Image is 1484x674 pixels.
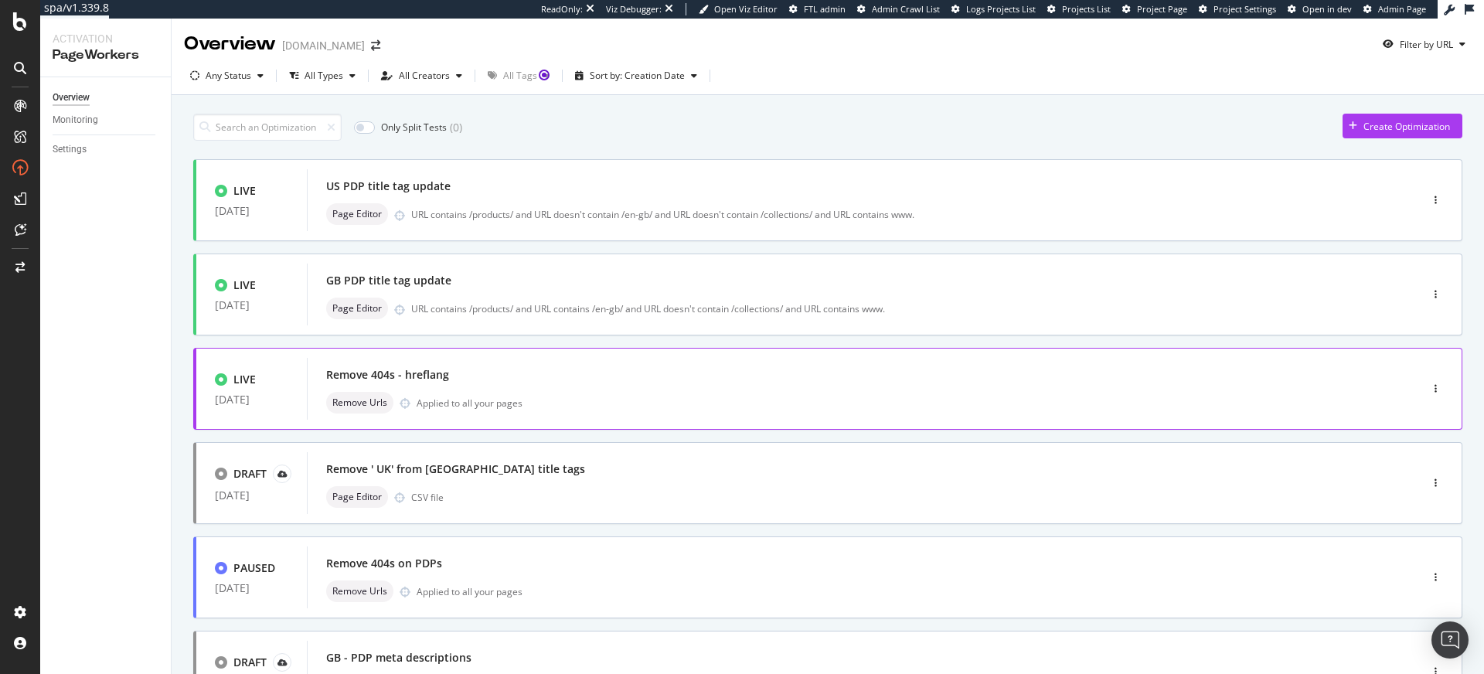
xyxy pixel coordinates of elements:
[411,491,444,504] div: CSV file
[184,31,276,57] div: Overview
[326,298,388,319] div: neutral label
[482,63,556,88] button: All Tags
[326,556,442,571] div: Remove 404s on PDPs
[1431,621,1469,659] div: Open Intercom Messenger
[326,486,388,508] div: neutral label
[541,3,583,15] div: ReadOnly:
[282,38,365,53] div: [DOMAIN_NAME]
[804,3,846,15] span: FTL admin
[215,393,288,406] div: [DATE]
[233,655,267,670] div: DRAFT
[332,587,387,596] span: Remove Urls
[326,367,449,383] div: Remove 404s - hreflang
[503,71,537,80] div: All Tags
[1363,3,1426,15] a: Admin Page
[215,205,288,217] div: [DATE]
[1288,3,1352,15] a: Open in dev
[233,560,275,576] div: PAUSED
[1377,32,1472,56] button: Filter by URL
[184,63,270,88] button: Any Status
[381,121,447,134] div: Only Split Tests
[872,3,940,15] span: Admin Crawl List
[375,63,468,88] button: All Creators
[537,68,551,82] div: Tooltip anchor
[411,208,1354,221] div: URL contains /products/ and URL doesn't contain /en-gb/ and URL doesn't contain /collections/ and...
[326,461,585,477] div: Remove ' UK' from [GEOGRAPHIC_DATA] title tags
[1199,3,1276,15] a: Project Settings
[53,90,90,106] div: Overview
[326,273,451,288] div: GB PDP title tag update
[590,71,685,80] div: Sort by: Creation Date
[215,299,288,311] div: [DATE]
[332,209,382,219] span: Page Editor
[233,183,256,199] div: LIVE
[283,63,362,88] button: All Types
[714,3,778,15] span: Open Viz Editor
[215,489,288,502] div: [DATE]
[606,3,662,15] div: Viz Debugger:
[1122,3,1187,15] a: Project Page
[326,203,388,225] div: neutral label
[233,372,256,387] div: LIVE
[233,466,267,482] div: DRAFT
[233,277,256,293] div: LIVE
[371,40,380,51] div: arrow-right-arrow-left
[326,392,393,414] div: neutral label
[966,3,1036,15] span: Logs Projects List
[326,580,393,602] div: neutral label
[1378,3,1426,15] span: Admin Page
[53,141,87,158] div: Settings
[411,302,1354,315] div: URL contains /products/ and URL contains /en-gb/ and URL doesn't contain /collections/ and URL co...
[699,3,778,15] a: Open Viz Editor
[417,585,522,598] div: Applied to all your pages
[332,304,382,313] span: Page Editor
[1047,3,1111,15] a: Projects List
[326,179,451,194] div: US PDP title tag update
[53,90,160,106] a: Overview
[1343,114,1462,138] button: Create Optimization
[417,397,522,410] div: Applied to all your pages
[326,650,471,665] div: GB - PDP meta descriptions
[1137,3,1187,15] span: Project Page
[332,398,387,407] span: Remove Urls
[789,3,846,15] a: FTL admin
[1363,120,1450,133] div: Create Optimization
[1302,3,1352,15] span: Open in dev
[1400,38,1453,51] div: Filter by URL
[450,120,462,135] div: ( 0 )
[1062,3,1111,15] span: Projects List
[206,71,251,80] div: Any Status
[951,3,1036,15] a: Logs Projects List
[332,492,382,502] span: Page Editor
[53,112,160,128] a: Monitoring
[857,3,940,15] a: Admin Crawl List
[399,71,450,80] div: All Creators
[53,31,158,46] div: Activation
[193,114,342,141] input: Search an Optimization
[53,112,98,128] div: Monitoring
[215,582,288,594] div: [DATE]
[53,46,158,64] div: PageWorkers
[53,141,160,158] a: Settings
[305,71,343,80] div: All Types
[1213,3,1276,15] span: Project Settings
[569,63,703,88] button: Sort by: Creation Date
